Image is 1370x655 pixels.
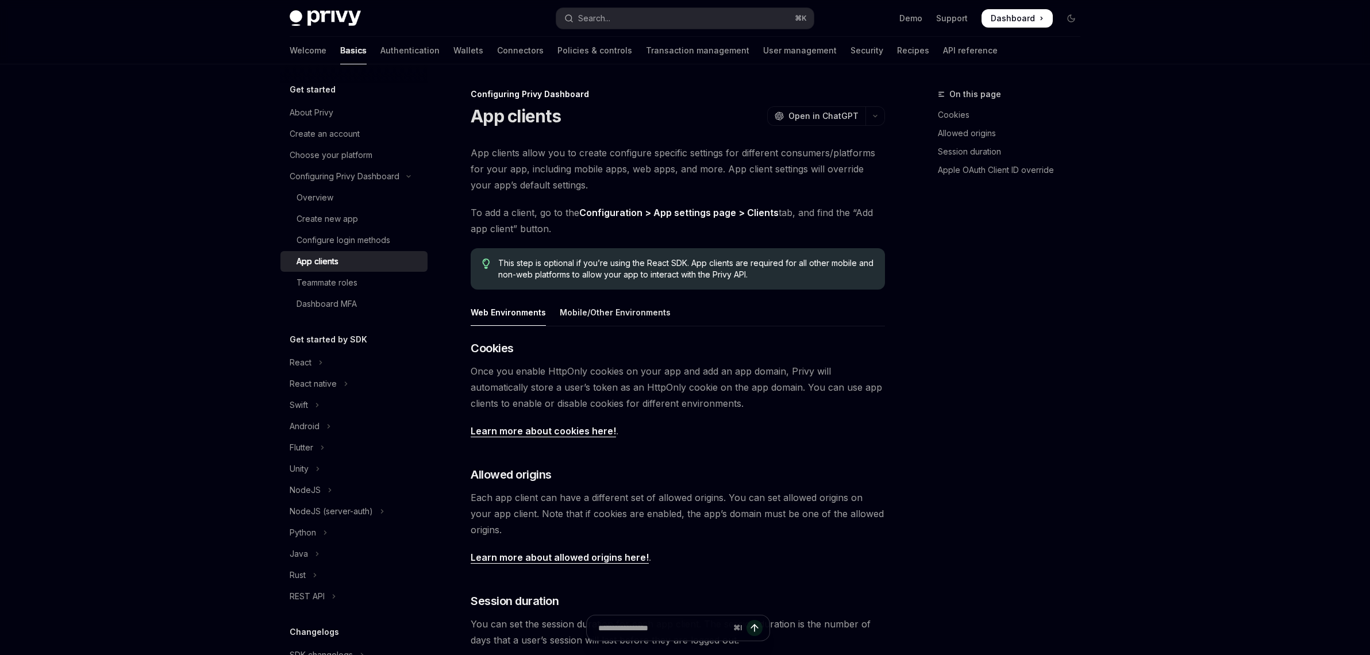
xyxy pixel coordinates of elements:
[280,522,428,543] button: Toggle Python section
[560,299,671,326] div: Mobile/Other Environments
[556,8,814,29] button: Open search
[1062,9,1080,28] button: Toggle dark mode
[936,13,968,24] a: Support
[788,110,859,122] span: Open in ChatGPT
[280,187,428,208] a: Overview
[280,251,428,272] a: App clients
[280,272,428,293] a: Teammate roles
[471,88,885,100] div: Configuring Privy Dashboard
[340,37,367,64] a: Basics
[290,625,339,639] h5: Changelogs
[471,552,649,564] a: Learn more about allowed origins here!
[899,13,922,24] a: Demo
[938,106,1090,124] a: Cookies
[453,37,483,64] a: Wallets
[290,398,308,412] div: Swift
[497,37,544,64] a: Connectors
[938,161,1090,179] a: Apple OAuth Client ID override
[746,620,763,636] button: Send message
[482,259,490,269] svg: Tip
[280,416,428,437] button: Toggle Android section
[646,37,749,64] a: Transaction management
[471,145,885,193] span: App clients allow you to create configure specific settings for different consumers/platforms for...
[938,124,1090,142] a: Allowed origins
[290,589,325,603] div: REST API
[280,480,428,500] button: Toggle NodeJS section
[280,209,428,229] a: Create new app
[471,425,616,437] a: Learn more about cookies here!
[280,437,428,458] button: Toggle Flutter section
[471,423,885,439] span: .
[290,462,309,476] div: Unity
[598,615,729,641] input: Ask a question...
[290,356,311,369] div: React
[290,333,367,346] h5: Get started by SDK
[280,458,428,479] button: Toggle Unity section
[280,166,428,187] button: Toggle Configuring Privy Dashboard section
[290,547,308,561] div: Java
[297,212,358,226] div: Create new app
[280,395,428,415] button: Toggle Swift section
[380,37,440,64] a: Authentication
[290,526,316,540] div: Python
[498,257,873,280] span: This step is optional if you’re using the React SDK. App clients are required for all other mobil...
[280,102,428,123] a: About Privy
[280,586,428,607] button: Toggle REST API section
[471,106,561,126] h1: App clients
[557,37,632,64] a: Policies & controls
[280,124,428,144] a: Create an account
[297,255,338,268] div: App clients
[290,419,320,433] div: Android
[280,565,428,585] button: Toggle Rust section
[290,568,306,582] div: Rust
[767,106,865,126] button: Open in ChatGPT
[290,148,372,162] div: Choose your platform
[851,37,883,64] a: Security
[471,593,559,609] span: Session duration
[280,294,428,314] a: Dashboard MFA
[290,10,361,26] img: dark logo
[471,549,885,565] span: .
[297,297,357,311] div: Dashboard MFA
[280,501,428,522] button: Toggle NodeJS (server-auth) section
[280,544,428,564] button: Toggle Java section
[280,230,428,251] a: Configure login methods
[982,9,1053,28] a: Dashboard
[471,205,885,237] span: To add a client, go to the tab, and find the “Add app client” button.
[290,483,321,497] div: NodeJS
[795,14,807,23] span: ⌘ K
[280,352,428,373] button: Toggle React section
[471,490,885,538] span: Each app client can have a different set of allowed origins. You can set allowed origins on your ...
[280,373,428,394] button: Toggle React native section
[297,233,390,247] div: Configure login methods
[471,467,552,483] span: Allowed origins
[763,37,837,64] a: User management
[290,441,313,454] div: Flutter
[897,37,929,64] a: Recipes
[297,191,333,205] div: Overview
[290,504,373,518] div: NodeJS (server-auth)
[290,377,337,391] div: React native
[578,11,610,25] div: Search...
[949,87,1001,101] span: On this page
[938,142,1090,161] a: Session duration
[471,299,546,326] div: Web Environments
[290,37,326,64] a: Welcome
[943,37,998,64] a: API reference
[280,145,428,165] a: Choose your platform
[290,127,360,141] div: Create an account
[471,363,885,411] span: Once you enable HttpOnly cookies on your app and add an app domain, Privy will automatically stor...
[579,207,779,219] a: Configuration > App settings page > Clients
[290,169,399,183] div: Configuring Privy Dashboard
[471,340,514,356] span: Cookies
[290,83,336,97] h5: Get started
[290,106,333,120] div: About Privy
[991,13,1035,24] span: Dashboard
[297,276,357,290] div: Teammate roles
